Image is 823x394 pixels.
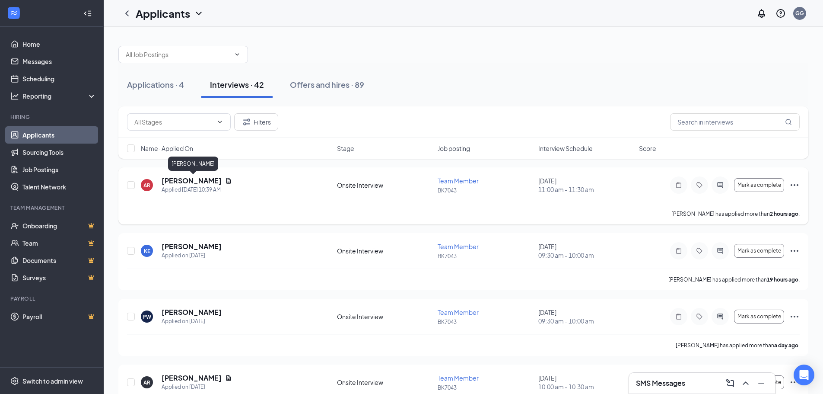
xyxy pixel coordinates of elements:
div: Hiring [10,113,95,121]
div: [DATE] [538,242,634,259]
button: ChevronUp [739,376,753,390]
svg: ActiveChat [715,182,725,189]
span: Mark as complete [737,182,781,188]
svg: Collapse [83,9,92,18]
div: GG [795,10,804,17]
span: 11:00 am - 11:30 am [538,185,634,194]
div: Onsite Interview [337,181,432,189]
a: Home [22,35,96,53]
a: PayrollCrown [22,308,96,325]
svg: Tag [694,313,705,320]
div: Onsite Interview [337,312,432,321]
span: Score [639,144,656,153]
span: Mark as complete [737,314,781,320]
div: AR [143,182,150,189]
input: All Stages [134,117,213,127]
a: Talent Network [22,178,96,195]
span: Stage [337,144,354,153]
span: 10:00 am - 10:30 am [538,382,634,391]
div: AR [143,379,150,386]
span: Team Member [438,243,479,250]
button: ComposeMessage [723,376,737,390]
p: BK7043 [438,187,533,194]
div: Reporting [22,92,97,100]
p: [PERSON_NAME] has applied more than . [676,342,800,349]
span: Name · Applied On [141,144,193,153]
span: Team Member [438,308,479,316]
b: 2 hours ago [770,211,798,217]
svg: ActiveChat [715,247,725,254]
a: Applicants [22,126,96,144]
div: Applied on [DATE] [162,317,222,326]
span: Job posting [438,144,470,153]
span: 09:30 am - 10:00 am [538,251,634,259]
a: Job Postings [22,161,96,178]
div: PW [143,313,151,320]
div: [DATE] [538,176,634,194]
svg: Ellipses [789,377,800,388]
svg: ComposeMessage [725,378,735,388]
h5: [PERSON_NAME] [162,373,222,383]
button: Minimize [754,376,768,390]
a: SurveysCrown [22,269,96,286]
svg: Document [225,177,232,184]
p: BK7043 [438,253,533,260]
svg: ChevronDown [234,51,241,58]
p: BK7043 [438,384,533,391]
svg: Note [674,182,684,189]
div: Team Management [10,204,95,211]
div: KE [144,247,150,255]
a: Scheduling [22,70,96,87]
svg: MagnifyingGlass [785,119,792,125]
svg: Note [674,313,684,320]
div: Onsite Interview [337,378,432,387]
a: Sourcing Tools [22,144,96,161]
a: OnboardingCrown [22,217,96,234]
div: [PERSON_NAME] [168,157,218,171]
svg: Tag [694,247,705,254]
svg: Analysis [10,92,19,100]
svg: Ellipses [789,311,800,322]
input: Search in interviews [670,113,800,131]
div: Applied on [DATE] [162,383,232,391]
a: TeamCrown [22,234,96,252]
input: All Job Postings [126,50,230,59]
div: [DATE] [538,374,634,391]
svg: Ellipses [789,246,800,256]
div: Applied [DATE] 10:39 AM [162,186,232,194]
h1: Applicants [136,6,190,21]
h5: [PERSON_NAME] [162,242,222,251]
b: 19 hours ago [767,276,798,283]
div: [DATE] [538,308,634,325]
svg: Ellipses [789,180,800,190]
div: Offers and hires · 89 [290,79,364,90]
svg: Filter [241,117,252,127]
h3: SMS Messages [636,378,685,388]
button: Mark as complete [734,244,784,258]
svg: Notifications [756,8,767,19]
button: Mark as complete [734,178,784,192]
svg: Document [225,375,232,381]
svg: ChevronDown [194,8,204,19]
span: Interview Schedule [538,144,593,153]
span: Mark as complete [737,248,781,254]
button: Mark as complete [734,310,784,324]
div: Applied on [DATE] [162,251,222,260]
svg: ChevronDown [216,119,223,125]
div: Switch to admin view [22,377,83,385]
svg: ChevronLeft [122,8,132,19]
div: Interviews · 42 [210,79,264,90]
svg: ActiveChat [715,313,725,320]
svg: WorkstreamLogo [10,9,18,17]
p: [PERSON_NAME] has applied more than . [668,276,800,283]
svg: QuestionInfo [775,8,786,19]
span: Team Member [438,374,479,382]
div: Payroll [10,295,95,302]
p: [PERSON_NAME] has applied more than . [671,210,800,218]
div: Onsite Interview [337,247,432,255]
span: Team Member [438,177,479,185]
svg: ChevronUp [740,378,751,388]
h5: [PERSON_NAME] [162,308,222,317]
p: BK7043 [438,318,533,326]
